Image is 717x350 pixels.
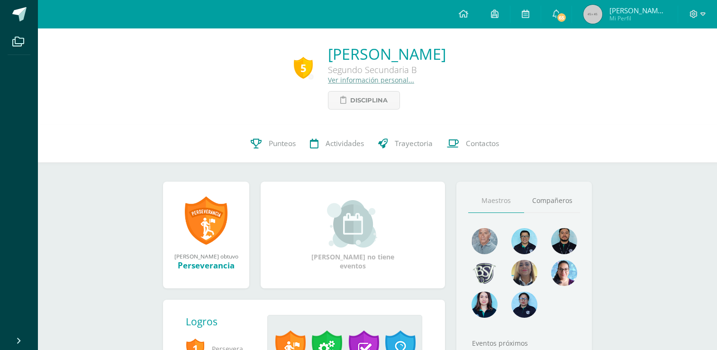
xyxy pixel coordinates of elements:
[350,92,388,109] span: Disciplina
[583,5,602,24] img: 45x45
[327,200,379,248] img: event_small.png
[468,189,524,213] a: Maestros
[328,64,446,75] div: Segundo Secundaria B
[328,91,400,110] a: Disciplina
[609,6,666,15] span: [PERSON_NAME] de los Angeles
[609,14,666,22] span: Mi Perfil
[472,292,498,318] img: 1f9df8322dc8a4a819c6562ad5c2ddfe.png
[303,125,371,163] a: Actividades
[306,200,400,270] div: [PERSON_NAME] no tiene eventos
[472,260,498,286] img: d483e71d4e13296e0ce68ead86aec0b8.png
[511,228,537,254] img: d220431ed6a2715784848fdc026b3719.png
[186,315,260,328] div: Logros
[524,189,580,213] a: Compañeros
[551,260,577,286] img: 2df0926162433bde9bf453dae6fbb432.png
[511,292,537,318] img: bed227fd71c3b57e9e7cc03a323db735.png
[466,138,499,148] span: Contactos
[172,260,240,271] div: Perseverancia
[269,138,296,148] span: Punteos
[328,44,446,64] a: [PERSON_NAME]
[556,12,567,23] span: 65
[172,252,240,260] div: [PERSON_NAME] obtuvo
[395,138,433,148] span: Trayectoria
[440,125,506,163] a: Contactos
[294,57,313,79] div: 5
[551,228,577,254] img: 2207c9b573316a41e74c87832a091651.png
[244,125,303,163] a: Punteos
[511,260,537,286] img: aa9857ee84d8eb936f6c1e33e7ea3df6.png
[326,138,364,148] span: Actividades
[472,228,498,254] img: 55ac31a88a72e045f87d4a648e08ca4b.png
[371,125,440,163] a: Trayectoria
[328,75,414,84] a: Ver información personal...
[468,339,580,348] div: Eventos próximos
